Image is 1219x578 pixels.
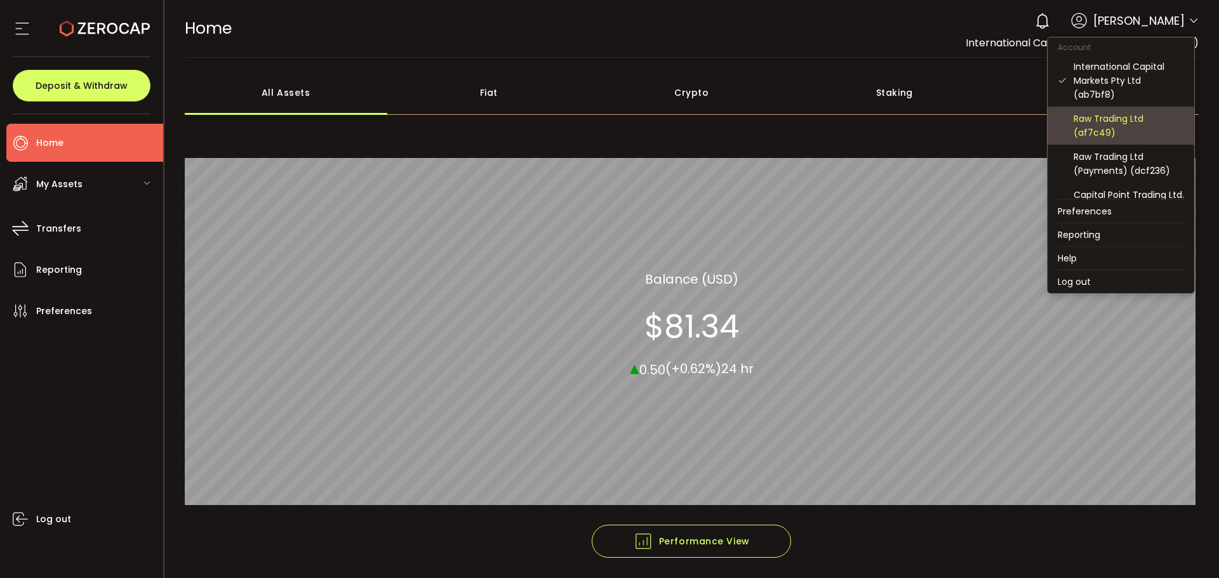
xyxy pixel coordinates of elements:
[634,532,750,551] span: Performance View
[13,70,150,102] button: Deposit & Withdraw
[1048,200,1194,223] li: Preferences
[36,302,92,320] span: Preferences
[387,70,590,115] div: Fiat
[966,36,1199,50] span: International Capital Markets Pty Ltd (ab7bf8)
[645,269,738,288] section: Balance (USD)
[1048,247,1194,270] li: Help
[1074,150,1184,178] div: Raw Trading Ltd (Payments) (dcf236)
[793,70,996,115] div: Staking
[1074,60,1184,102] div: International Capital Markets Pty Ltd (ab7bf8)
[1156,517,1219,578] iframe: Chat Widget
[36,261,82,279] span: Reporting
[185,17,232,39] span: Home
[721,360,754,378] span: 24 hr
[1074,112,1184,140] div: Raw Trading Ltd (af7c49)
[185,70,388,115] div: All Assets
[1074,188,1184,216] div: Capital Point Trading Ltd. (Payments) (de1af4)
[996,70,1199,115] div: Structured Products
[639,360,665,378] span: 0.50
[36,81,128,90] span: Deposit & Withdraw
[592,525,791,558] button: Performance View
[1048,42,1101,53] span: Account
[1048,223,1194,246] li: Reporting
[630,353,639,381] span: ▴
[644,307,739,345] section: $81.34
[36,175,83,194] span: My Assets
[590,70,794,115] div: Crypto
[665,360,721,378] span: (+0.62%)
[1048,270,1194,293] li: Log out
[1093,12,1185,29] span: [PERSON_NAME]
[36,134,63,152] span: Home
[36,220,81,238] span: Transfers
[36,510,71,529] span: Log out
